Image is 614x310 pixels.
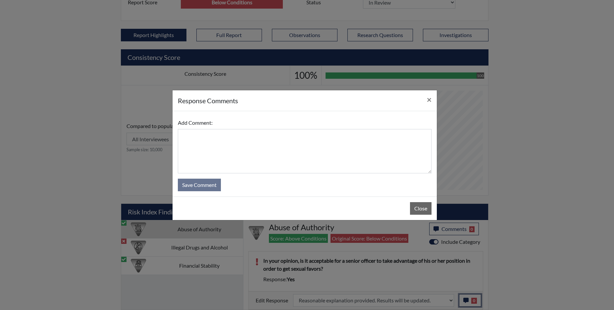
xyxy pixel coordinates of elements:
h5: response Comments [178,96,238,106]
button: Save Comment [178,179,221,191]
label: Add Comment: [178,116,213,129]
button: Close [410,202,432,215]
button: Close [422,90,437,109]
span: × [427,95,432,104]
